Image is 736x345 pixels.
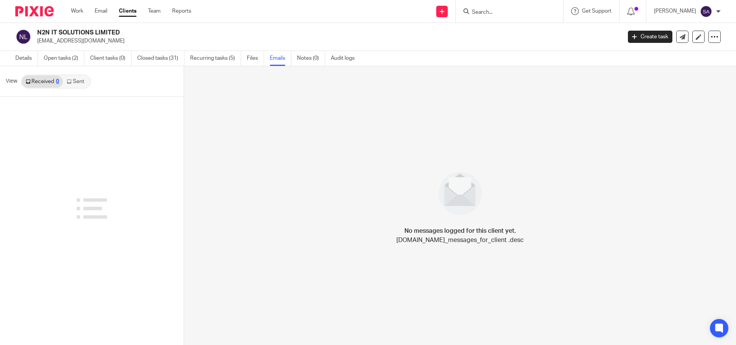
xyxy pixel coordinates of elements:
[396,235,524,245] p: [DOMAIN_NAME]_messages_for_client .desc
[404,226,516,235] h4: No messages logged for this client yet.
[56,79,59,84] div: 0
[95,7,107,15] a: Email
[654,7,696,15] p: [PERSON_NAME]
[6,77,17,85] span: View
[15,51,38,66] a: Details
[44,51,84,66] a: Open tasks (2)
[247,51,264,66] a: Files
[119,7,136,15] a: Clients
[172,7,191,15] a: Reports
[297,51,325,66] a: Notes (0)
[137,51,184,66] a: Closed tasks (31)
[37,29,501,37] h2: N2N IT SOLUTIONS LIMITED
[628,31,672,43] a: Create task
[471,9,540,16] input: Search
[15,6,54,16] img: Pixie
[37,37,616,45] p: [EMAIL_ADDRESS][DOMAIN_NAME]
[331,51,360,66] a: Audit logs
[434,167,487,220] img: image
[90,51,131,66] a: Client tasks (0)
[71,7,83,15] a: Work
[63,75,90,88] a: Sent
[22,75,63,88] a: Received0
[15,29,31,45] img: svg%3E
[582,8,611,14] span: Get Support
[148,7,161,15] a: Team
[270,51,291,66] a: Emails
[700,5,712,18] img: svg%3E
[190,51,241,66] a: Recurring tasks (5)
